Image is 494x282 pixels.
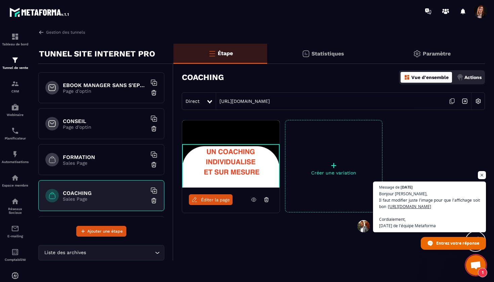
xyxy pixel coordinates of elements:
img: trash [151,161,157,168]
h6: COACHING [63,190,147,196]
p: Paramètre [423,50,451,57]
span: Message de [379,185,400,189]
p: TUNNEL SITE INTERNET PRO [39,47,155,61]
span: Entrez votre réponse [436,237,479,249]
span: Ajouter une étape [87,228,123,235]
p: Tableau de bord [2,42,29,46]
img: trash [151,197,157,204]
img: dashboard-orange.40269519.svg [404,74,410,80]
img: stats.20deebd0.svg [302,50,310,58]
img: bars-o.4a397970.svg [208,49,216,57]
p: Créer une variation [285,170,382,175]
img: automations [11,174,19,182]
h3: COACHING [182,73,224,82]
p: E-mailing [2,234,29,238]
p: Actions [464,75,482,80]
img: image [182,120,280,188]
img: formation [11,56,19,64]
img: formation [11,80,19,88]
p: Sales Page [63,160,147,166]
p: Réseaux Sociaux [2,207,29,214]
span: 1 [478,268,487,277]
a: emailemailE-mailing [2,219,29,243]
a: [URL][DOMAIN_NAME] [216,98,270,104]
a: formationformationTunnel de vente [2,51,29,75]
p: Page d'optin [63,124,147,130]
a: Gestion des tunnels [38,29,85,35]
img: scheduler [11,127,19,135]
a: schedulerschedulerPlanificateur [2,122,29,145]
h6: EBOOK MANAGER SANS S'EPUISER OFFERT [63,82,147,88]
a: Éditer la page [189,194,233,205]
p: CRM [2,89,29,93]
div: Search for option [38,245,164,260]
a: Ouvrir le chat [466,255,486,275]
img: email [11,225,19,233]
img: automations [11,150,19,158]
h6: CONSEIL [63,118,147,124]
p: Planificateur [2,136,29,140]
img: setting-gr.5f69749f.svg [413,50,421,58]
img: social-network [11,197,19,205]
p: Comptabilité [2,258,29,261]
span: Éditer la page [201,197,230,202]
img: automations [11,103,19,111]
p: + [285,161,382,170]
p: Tunnel de vente [2,66,29,70]
img: arrow-next.bcc2205e.svg [458,95,471,108]
img: formation [11,33,19,41]
img: accountant [11,248,19,256]
img: setting-w.858f3a88.svg [472,95,485,108]
a: automationsautomationsAutomatisations [2,145,29,169]
a: automationsautomationsEspace membre [2,169,29,192]
span: [DATE] [401,185,413,189]
img: trash [151,89,157,96]
a: automationsautomationsWebinaire [2,98,29,122]
span: Bonjour [PERSON_NAME], Il faut modifier juste l'image pour que l'affichage soit bon : Cordialemen... [379,191,480,229]
img: actions.d6e523a2.png [457,74,463,80]
img: logo [9,6,70,18]
p: Étape [218,50,233,56]
p: Sales Page [63,196,147,202]
a: accountantaccountantComptabilité [2,243,29,267]
p: Webinaire [2,113,29,117]
a: formationformationCRM [2,75,29,98]
img: trash [151,125,157,132]
p: Espace membre [2,184,29,187]
p: Page d'optin [63,88,147,94]
span: Direct [186,98,200,104]
p: Automatisations [2,160,29,164]
a: formationformationTableau de bord [2,28,29,51]
input: Search for option [87,249,153,256]
a: social-networksocial-networkRéseaux Sociaux [2,192,29,219]
img: automations [11,272,19,280]
button: Ajouter une étape [76,226,126,237]
p: Statistiques [312,50,344,57]
img: arrow [38,29,44,35]
h6: FORMATION [63,154,147,160]
p: Vue d'ensemble [411,75,449,80]
span: Liste des archives [43,249,87,256]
